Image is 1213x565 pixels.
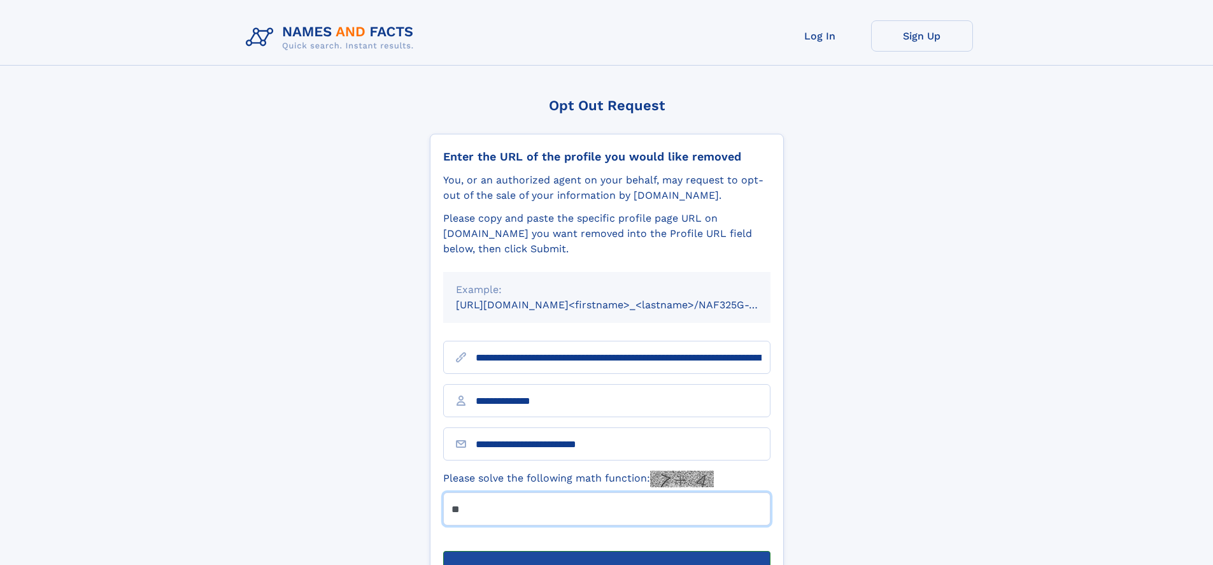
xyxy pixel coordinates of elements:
[443,471,714,487] label: Please solve the following math function:
[456,299,795,311] small: [URL][DOMAIN_NAME]<firstname>_<lastname>/NAF325G-xxxxxxxx
[443,173,770,203] div: You, or an authorized agent on your behalf, may request to opt-out of the sale of your informatio...
[769,20,871,52] a: Log In
[456,282,758,297] div: Example:
[430,97,784,113] div: Opt Out Request
[241,20,424,55] img: Logo Names and Facts
[871,20,973,52] a: Sign Up
[443,211,770,257] div: Please copy and paste the specific profile page URL on [DOMAIN_NAME] you want removed into the Pr...
[443,150,770,164] div: Enter the URL of the profile you would like removed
